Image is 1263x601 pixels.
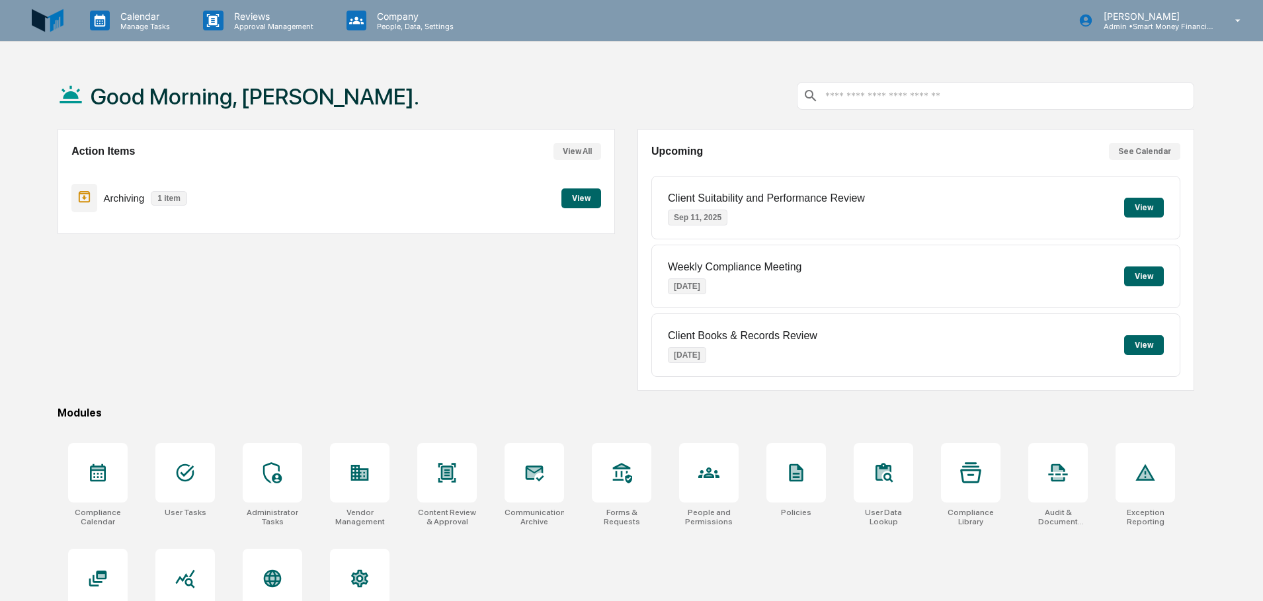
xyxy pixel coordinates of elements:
[592,508,651,526] div: Forms & Requests
[505,508,564,526] div: Communications Archive
[68,508,128,526] div: Compliance Calendar
[553,143,601,160] button: View All
[1093,22,1216,31] p: Admin • Smart Money Financial Advisors
[651,145,703,157] h2: Upcoming
[224,22,320,31] p: Approval Management
[1109,143,1180,160] button: See Calendar
[366,22,460,31] p: People, Data, Settings
[561,191,601,204] a: View
[1093,11,1216,22] p: [PERSON_NAME]
[781,508,811,517] div: Policies
[224,11,320,22] p: Reviews
[1124,198,1164,218] button: View
[561,188,601,208] button: View
[151,191,187,206] p: 1 item
[32,5,63,36] img: logo
[417,508,477,526] div: Content Review & Approval
[104,192,145,204] p: Archiving
[1116,508,1175,526] div: Exception Reporting
[679,508,739,526] div: People and Permissions
[330,508,389,526] div: Vendor Management
[91,83,419,110] h1: Good Morning, [PERSON_NAME].
[668,261,801,273] p: Weekly Compliance Meeting
[1124,266,1164,286] button: View
[668,330,817,342] p: Client Books & Records Review
[243,508,302,526] div: Administrator Tasks
[366,11,460,22] p: Company
[58,407,1194,419] div: Modules
[668,347,706,363] p: [DATE]
[1028,508,1088,526] div: Audit & Document Logs
[668,278,706,294] p: [DATE]
[110,22,177,31] p: Manage Tasks
[941,508,1000,526] div: Compliance Library
[668,192,865,204] p: Client Suitability and Performance Review
[165,508,206,517] div: User Tasks
[110,11,177,22] p: Calendar
[1124,335,1164,355] button: View
[854,508,913,526] div: User Data Lookup
[71,145,135,157] h2: Action Items
[668,210,727,225] p: Sep 11, 2025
